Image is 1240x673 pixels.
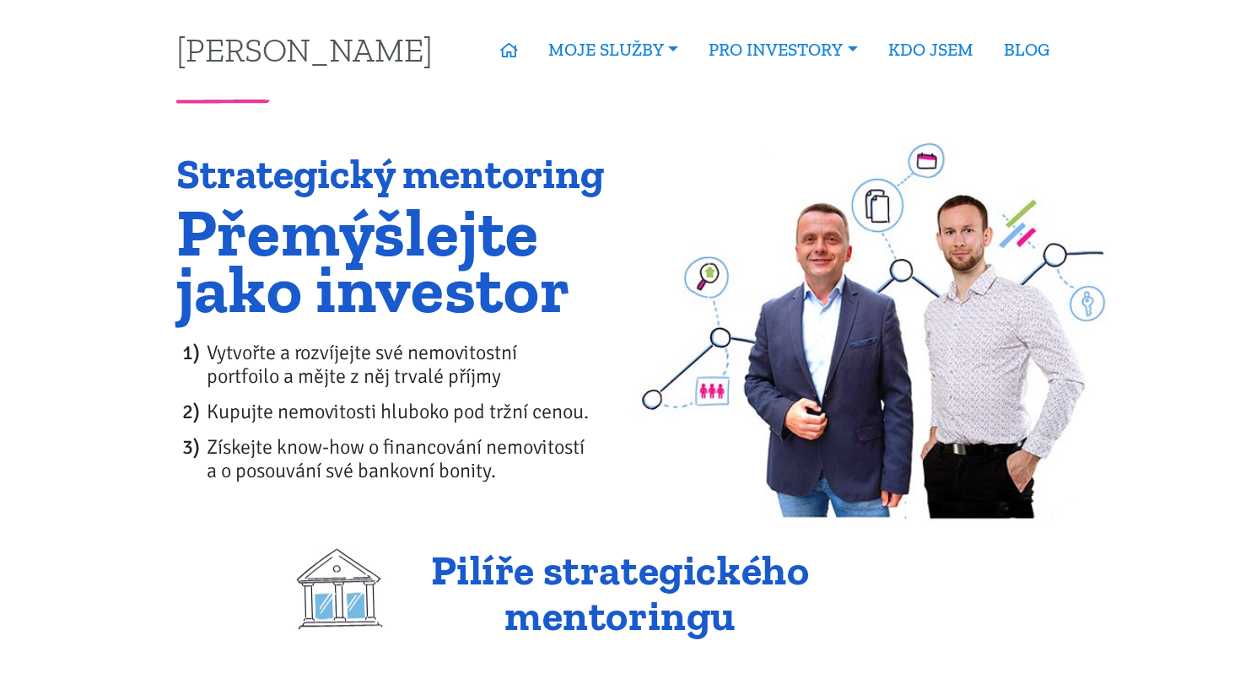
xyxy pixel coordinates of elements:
li: Získejte know-how o financování nemovitostí a o posouvání své bankovní bonity. [207,435,609,482]
a: MOJE SLUŽBY [533,30,693,69]
a: KDO JSEM [873,30,989,69]
a: BLOG [989,30,1065,69]
h1: Strategický mentoring [176,152,609,197]
h1: Přemýšlejte jako investor [176,204,609,317]
li: Vytvořte a rozvíjejte své nemovitostní portfoilo a mějte z něj trvalé příjmy [207,341,609,388]
a: PRO INVESTORY [693,30,872,69]
li: Kupujte nemovitosti hluboko pod tržní cenou. [207,400,609,423]
a: [PERSON_NAME] [176,33,433,66]
h2: Pilíře strategického mentoringu [176,548,1065,638]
